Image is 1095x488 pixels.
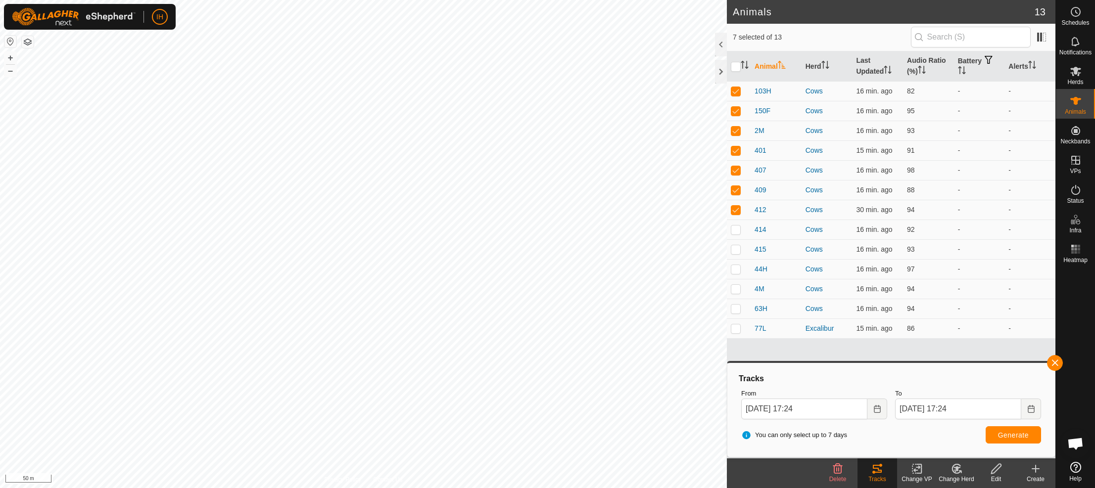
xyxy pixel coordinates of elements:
td: - [1004,239,1055,259]
span: Aug 28, 2025, 7:22 PM [856,206,892,214]
h2: Animals [733,6,1035,18]
div: Cows [806,284,849,294]
span: 98 [907,166,915,174]
td: - [954,101,1005,121]
p-sorticon: Activate to sort [821,62,829,70]
td: - [954,140,1005,160]
span: Aug 28, 2025, 7:37 PM [856,324,892,332]
td: - [1004,180,1055,200]
td: - [954,121,1005,140]
label: From [741,389,887,399]
span: 414 [755,224,766,235]
span: 97 [907,265,915,273]
td: - [1004,318,1055,338]
p-sorticon: Activate to sort [1028,62,1036,70]
td: - [954,318,1005,338]
a: Open chat [1061,429,1091,458]
div: Change VP [897,475,937,484]
span: 63H [755,304,767,314]
input: Search (S) [911,27,1031,47]
span: 82 [907,87,915,95]
td: - [954,279,1005,299]
span: 94 [907,285,915,293]
span: 412 [755,205,766,215]
span: Help [1069,476,1082,482]
button: + [4,52,16,64]
button: Choose Date [1021,399,1041,419]
span: 407 [755,165,766,176]
p-sorticon: Activate to sort [778,62,786,70]
span: Heatmap [1063,257,1088,263]
span: Aug 28, 2025, 7:36 PM [856,245,892,253]
div: Create [1016,475,1055,484]
th: Animal [751,51,802,82]
span: 103H [755,86,771,96]
span: 77L [755,323,766,334]
img: Gallagher Logo [12,8,136,26]
span: 4M [755,284,764,294]
span: Delete [829,476,847,483]
td: - [1004,140,1055,160]
div: Excalibur [806,323,849,334]
td: - [1004,81,1055,101]
span: Schedules [1061,20,1089,26]
span: Notifications [1059,49,1092,55]
td: - [954,239,1005,259]
p-sorticon: Activate to sort [884,67,892,75]
span: Neckbands [1060,138,1090,144]
button: Choose Date [867,399,887,419]
button: Map Layers [22,36,34,48]
div: Tracks [737,373,1045,385]
td: - [1004,299,1055,318]
span: 94 [907,305,915,312]
td: - [1004,160,1055,180]
a: Contact Us [373,475,402,484]
span: 7 selected of 13 [733,32,911,43]
span: Aug 28, 2025, 7:36 PM [856,285,892,293]
td: - [954,220,1005,239]
div: Cows [806,185,849,195]
span: Aug 28, 2025, 7:36 PM [856,305,892,312]
span: 415 [755,244,766,255]
span: Aug 28, 2025, 7:36 PM [856,166,892,174]
th: Audio Ratio (%) [903,51,954,82]
td: - [1004,220,1055,239]
span: VPs [1070,168,1081,174]
span: 150F [755,106,770,116]
span: 91 [907,146,915,154]
a: Privacy Policy [325,475,362,484]
span: Aug 28, 2025, 7:36 PM [856,186,892,194]
span: 92 [907,225,915,233]
span: Aug 28, 2025, 7:36 PM [856,87,892,95]
td: - [954,180,1005,200]
span: Aug 28, 2025, 7:36 PM [856,265,892,273]
span: Generate [998,431,1029,439]
p-sorticon: Activate to sort [741,62,749,70]
p-sorticon: Activate to sort [918,67,926,75]
div: Cows [806,106,849,116]
div: Cows [806,205,849,215]
div: Cows [806,244,849,255]
th: Herd [802,51,853,82]
span: Aug 28, 2025, 7:36 PM [856,107,892,115]
span: Infra [1069,227,1081,233]
th: Last Updated [852,51,903,82]
span: 95 [907,107,915,115]
span: 86 [907,324,915,332]
span: 13 [1035,4,1046,19]
span: Aug 28, 2025, 7:36 PM [856,146,892,154]
div: Cows [806,264,849,274]
td: - [1004,279,1055,299]
td: - [954,200,1005,220]
label: To [895,389,1041,399]
div: Cows [806,126,849,136]
td: - [1004,200,1055,220]
span: Aug 28, 2025, 7:36 PM [856,225,892,233]
div: Cows [806,304,849,314]
td: - [954,259,1005,279]
td: - [1004,121,1055,140]
span: 44H [755,264,767,274]
th: Alerts [1004,51,1055,82]
td: - [954,299,1005,318]
span: 2M [755,126,764,136]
